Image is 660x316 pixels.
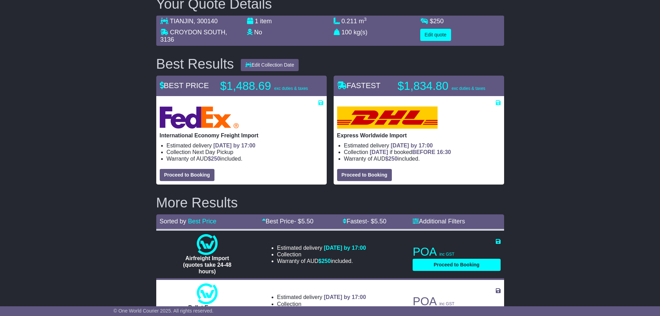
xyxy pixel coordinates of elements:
[220,79,308,93] p: $1,488.69
[277,251,366,258] li: Collection
[388,156,398,162] span: 250
[413,294,500,308] p: POA
[391,143,433,148] span: [DATE] by 17:00
[160,106,239,129] img: FedEx Express: International Economy Freight Import
[367,218,386,225] span: - $
[153,56,238,71] div: Best Results
[188,218,217,225] a: Best Price
[114,308,214,314] span: © One World Courier 2025. All rights reserved.
[193,18,218,25] span: , 300140
[211,156,220,162] span: 250
[160,132,323,139] p: International Economy Freight Import
[197,283,218,304] img: One World Courier: Pallet Express Import (quotes take 2-4 hrs)
[241,59,299,71] button: Edit Collection Date
[301,218,314,225] span: 5.50
[277,245,366,251] li: Estimated delivery
[385,156,398,162] span: $
[430,18,444,25] span: $
[370,149,451,155] span: if booked
[370,149,388,155] span: [DATE]
[412,149,435,155] span: BEFORE
[160,218,186,225] span: Sorted by
[359,18,367,25] span: m
[451,86,485,91] span: exc duties & taxes
[344,149,501,155] li: Collection
[197,234,218,255] img: One World Courier: Airfreight Import (quotes take 24-48 hours)
[337,132,501,139] p: Express Worldwide Import
[413,259,500,271] button: Proceed to Booking
[277,258,366,264] li: Warranty of AUD included.
[337,81,381,90] span: FASTEST
[160,81,209,90] span: BEST PRICE
[318,258,331,264] span: $
[183,255,231,274] span: Airfreight Import (quotes take 24-48 hours)
[413,218,465,225] a: Additional Filters
[255,18,258,25] span: 1
[433,18,444,25] span: 250
[160,169,214,181] button: Proceed to Booking
[344,142,501,149] li: Estimated delivery
[343,218,386,225] a: Fastest- $5.50
[324,245,366,251] span: [DATE] by 17:00
[354,29,368,36] span: kg(s)
[260,18,272,25] span: item
[398,79,485,93] p: $1,834.80
[342,18,357,25] span: 0.211
[156,195,504,210] h2: More Results
[192,149,233,155] span: Next Day Pickup
[170,29,226,36] span: CROYDON SOUTH
[213,143,256,148] span: [DATE] by 17:00
[262,218,314,225] a: Best Price- $5.50
[324,294,366,300] span: [DATE] by 17:00
[374,218,386,225] span: 5.50
[439,252,454,257] span: inc GST
[439,301,454,306] span: inc GST
[167,142,323,149] li: Estimated delivery
[342,29,352,36] span: 100
[420,29,451,41] button: Edit quote
[277,301,366,307] li: Collection
[344,155,501,162] li: Warranty of AUD included.
[167,155,323,162] li: Warranty of AUD included.
[337,169,392,181] button: Proceed to Booking
[277,294,366,300] li: Estimated delivery
[437,149,451,155] span: 16:30
[337,106,438,129] img: DHL: Express Worldwide Import
[254,29,262,36] span: No
[170,18,193,25] span: TIANJIN
[322,258,331,264] span: 250
[364,17,367,22] sup: 3
[160,29,227,43] span: , 3136
[274,86,308,91] span: exc duties & taxes
[294,218,314,225] span: - $
[413,245,500,259] p: POA
[208,156,220,162] span: $
[167,149,323,155] li: Collection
